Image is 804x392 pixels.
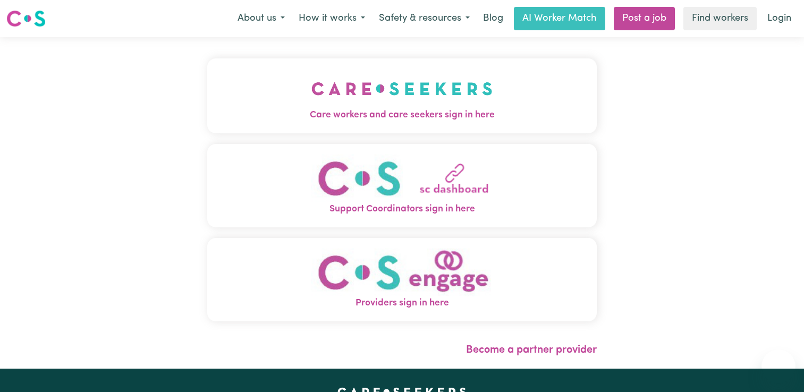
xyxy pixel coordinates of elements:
button: How it works [292,7,372,30]
button: About us [231,7,292,30]
a: AI Worker Match [514,7,605,30]
button: Care workers and care seekers sign in here [207,58,597,133]
a: Careseekers logo [6,6,46,31]
a: Become a partner provider [466,345,597,355]
iframe: Button to launch messaging window [761,350,795,384]
a: Login [761,7,798,30]
button: Support Coordinators sign in here [207,143,597,227]
span: Providers sign in here [207,296,597,310]
button: Safety & resources [372,7,477,30]
a: Post a job [614,7,675,30]
span: Support Coordinators sign in here [207,202,597,216]
img: Careseekers logo [6,9,46,28]
a: Blog [477,7,510,30]
a: Find workers [683,7,757,30]
button: Providers sign in here [207,237,597,321]
span: Care workers and care seekers sign in here [207,108,597,122]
